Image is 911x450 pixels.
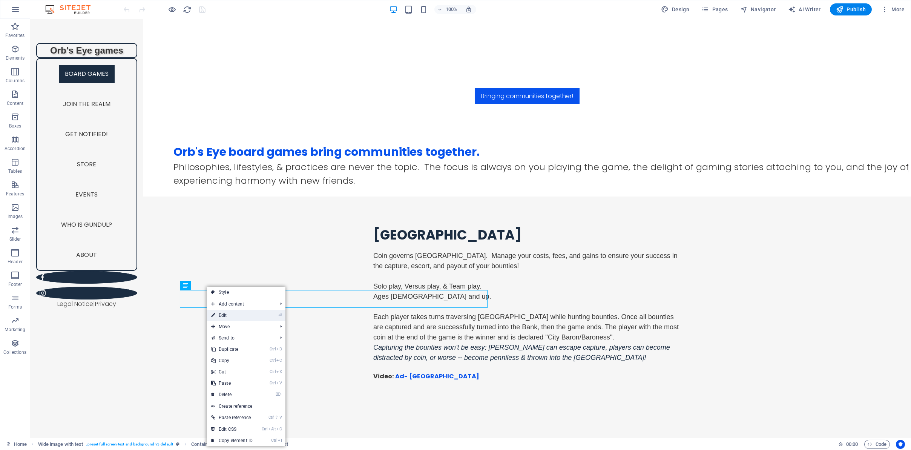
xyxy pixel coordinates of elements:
[207,344,257,355] a: CtrlDDuplicate
[270,381,276,385] i: Ctrl
[851,441,853,447] span: :
[207,389,257,400] a: ⌦Delete
[465,6,472,13] i: On resize automatically adjust zoom level to fit chosen device.
[38,440,288,449] nav: breadcrumb
[276,347,282,352] i: D
[191,440,212,449] span: Click to select. Double-click to edit
[279,415,282,420] i: V
[278,438,282,443] i: I
[38,440,83,449] span: Click to select. Double-click to edit
[661,6,690,13] span: Design
[183,5,192,14] button: reload
[434,5,461,14] button: 100%
[830,3,872,15] button: Publish
[207,287,285,298] a: Style
[207,332,274,344] a: Send to
[207,412,257,423] a: Ctrl⇧VPaste reference
[275,415,279,420] i: ⇧
[838,440,858,449] h6: Session time
[701,6,728,13] span: Pages
[207,310,257,321] a: ⏎Edit
[207,435,257,446] a: CtrlICopy element ID
[6,55,25,61] p: Elements
[168,5,177,14] button: Click here to leave preview mode and continue editing
[6,440,27,449] a: Click to cancel selection. Double-click to open Pages
[3,349,26,355] p: Collections
[788,6,821,13] span: AI Writer
[8,168,22,174] p: Tables
[207,355,257,366] a: CtrlCCopy
[276,392,282,397] i: ⌦
[5,146,26,152] p: Accordion
[698,3,731,15] button: Pages
[658,3,693,15] div: Design (Ctrl+Alt+Y)
[6,78,25,84] p: Columns
[785,3,824,15] button: AI Writer
[7,100,23,106] p: Content
[276,381,282,385] i: V
[276,427,282,432] i: C
[262,427,268,432] i: Ctrl
[271,438,277,443] i: Ctrl
[43,5,100,14] img: Editor Logo
[207,298,274,310] span: Add content
[8,213,23,220] p: Images
[207,401,285,412] a: Create reference
[896,440,905,449] button: Usercentrics
[9,236,21,242] p: Slider
[846,440,858,449] span: 00 00
[86,440,173,449] span: . preset-fullscreen-text-and-background-v3-default
[8,304,22,310] p: Forms
[207,378,257,389] a: CtrlVPaste
[176,442,179,446] i: This element is a customizable preset
[268,415,275,420] i: Ctrl
[836,6,866,13] span: Publish
[270,358,276,363] i: Ctrl
[9,123,21,129] p: Boxes
[207,321,274,332] span: Move
[864,440,890,449] button: Code
[6,191,24,197] p: Features
[446,5,458,14] h6: 100%
[881,6,905,13] span: More
[270,347,276,352] i: Ctrl
[278,313,282,318] i: ⏎
[270,369,276,374] i: Ctrl
[276,369,282,374] i: X
[8,281,22,287] p: Footer
[658,3,693,15] button: Design
[878,3,908,15] button: More
[268,427,276,432] i: Alt
[740,6,776,13] span: Navigator
[868,440,886,449] span: Code
[5,32,25,38] p: Favorites
[276,358,282,363] i: C
[207,424,257,435] a: CtrlAltCEdit CSS
[207,366,257,378] a: CtrlXCut
[5,327,25,333] p: Marketing
[183,5,192,14] i: Reload page
[737,3,779,15] button: Navigator
[8,259,23,265] p: Header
